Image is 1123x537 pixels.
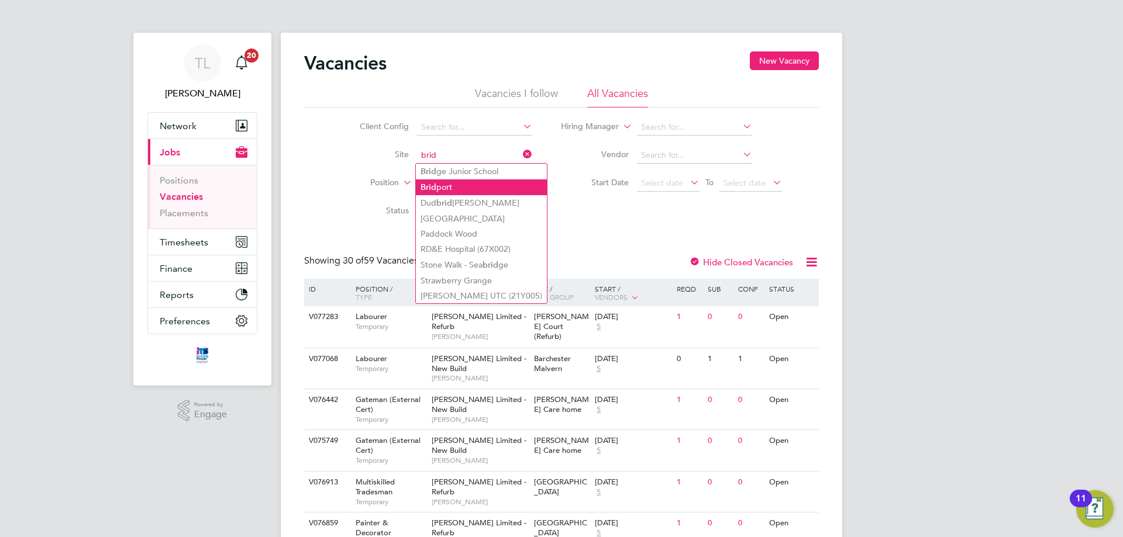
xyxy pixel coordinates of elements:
span: Network [160,120,197,131]
div: Open [766,430,817,452]
label: Client Config [342,121,409,131]
span: Reports [160,289,194,300]
span: Barchester Malvern [534,354,571,373]
li: port [416,179,547,195]
div: 0 [705,430,735,452]
div: [DATE] [595,354,671,364]
div: V076859 [306,512,347,534]
div: Open [766,389,817,411]
div: 0 [735,512,766,534]
span: [PERSON_NAME] [432,415,528,424]
div: Status [766,279,817,299]
div: 1 [674,389,704,411]
span: [PERSON_NAME] [432,373,528,383]
label: Hiring Manager [552,121,619,133]
div: V077068 [306,348,347,370]
div: Open [766,306,817,328]
span: [PERSON_NAME] Care home [534,435,589,455]
li: Strawberry Grange [416,273,547,288]
div: V075749 [306,430,347,452]
div: Reqd [674,279,704,299]
input: Search for... [637,119,752,136]
div: V076913 [306,472,347,493]
span: 5 [595,487,602,497]
button: Timesheets [148,229,257,255]
div: 1 [674,472,704,493]
div: 0 [674,348,704,370]
span: Labourer [356,311,387,321]
label: Position [332,177,399,189]
div: Open [766,472,817,493]
span: [PERSON_NAME] Court (Refurb) [534,311,589,341]
a: Placements [160,207,208,219]
span: Temporary [356,456,426,465]
li: All Vacancies [587,86,648,108]
li: [GEOGRAPHIC_DATA] [416,211,547,226]
label: Start Date [561,177,629,188]
div: [DATE] [595,436,671,446]
button: Reports [148,282,257,307]
div: 1 [735,348,766,370]
li: RD&E Hospital (67X002) [416,241,547,257]
b: brid [483,260,498,270]
input: Search for... [637,147,752,164]
span: Temporary [356,364,426,373]
div: Showing [304,255,421,267]
div: [DATE] [595,395,671,405]
button: Finance [148,255,257,281]
span: Engage [194,410,227,420]
span: [PERSON_NAME] Limited - New Build [432,435,526,455]
div: Open [766,348,817,370]
div: Conf [735,279,766,299]
div: 0 [705,306,735,328]
div: V076442 [306,389,347,411]
button: Jobs [148,139,257,165]
li: Paddock Wood [416,226,547,241]
b: brid [436,198,452,208]
button: Open Resource Center, 11 new notifications [1076,490,1114,528]
span: [PERSON_NAME] [432,497,528,507]
div: [DATE] [595,477,671,487]
input: Search for... [417,119,532,136]
div: 0 [735,472,766,493]
span: Temporary [356,497,426,507]
div: [DATE] [595,312,671,322]
div: 0 [705,389,735,411]
div: Jobs [148,165,257,228]
span: [PERSON_NAME] [432,456,528,465]
div: 0 [735,430,766,452]
b: Brid [421,167,436,176]
span: Gateman (External Cert) [356,394,421,414]
div: 0 [705,512,735,534]
span: To [702,175,717,190]
div: Position / [347,279,429,307]
div: 11 [1076,498,1086,514]
span: Vendors [595,292,628,302]
span: Multiskilled Tradesman [356,477,395,497]
span: 5 [595,405,602,415]
li: Dud [PERSON_NAME] [416,195,547,211]
span: Site Group [534,292,574,302]
span: Gateman (External Cert) [356,435,421,455]
span: Temporary [356,415,426,424]
a: Powered byEngage [178,400,228,422]
div: 0 [735,389,766,411]
label: Status [342,205,409,216]
div: 1 [705,348,735,370]
li: Vacancies I follow [475,86,558,108]
h2: Vacancies [304,51,387,75]
span: Temporary [356,322,426,331]
span: Powered by [194,400,227,410]
a: Positions [160,175,198,186]
div: 1 [674,512,704,534]
span: [PERSON_NAME] Limited - New Build [432,394,526,414]
span: 30 of [343,255,364,266]
div: 1 [674,306,704,328]
div: 1 [674,430,704,452]
li: Stone Walk - Sea ge [416,257,547,273]
label: Vendor [561,149,629,160]
span: [PERSON_NAME] Limited - Refurb [432,477,526,497]
button: Preferences [148,308,257,334]
span: 5 [595,322,602,332]
li: [PERSON_NAME] UTC (21Y005) [416,288,547,303]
